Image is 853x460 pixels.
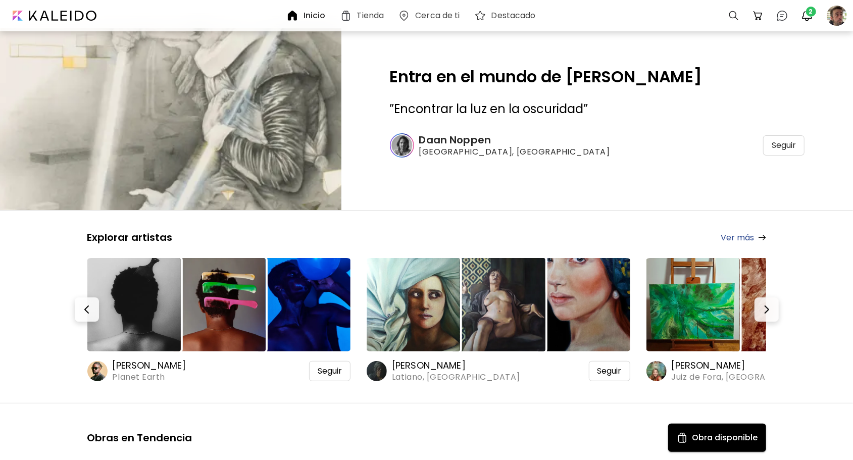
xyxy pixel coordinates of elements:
h5: Explorar artistas [87,231,173,244]
span: 2 [806,7,816,17]
img: https://cdn.kaleido.art/CDN/Artwork/167930/Thumbnail/medium.webp?updated=745770 [172,258,266,351]
div: Seguir [589,361,630,381]
a: Destacado [474,10,540,22]
h2: Entra en el mundo de [PERSON_NAME] [390,69,805,85]
img: cart [752,10,764,22]
img: https://cdn.kaleido.art/CDN/Artwork/174811/Thumbnail/medium.webp?updated=775138 [257,258,350,351]
img: Available Art [676,432,688,444]
h6: Inicio [304,12,326,20]
button: Next-button [755,297,779,322]
span: Seguir [597,366,622,376]
a: Tienda [340,10,388,22]
img: https://cdn.kaleido.art/CDN/Artwork/175222/Thumbnail/large.webp?updated=777039 [646,258,740,351]
button: Available ArtObra disponible [668,424,766,452]
a: Daan Noppen[GEOGRAPHIC_DATA], [GEOGRAPHIC_DATA]Seguir [390,133,805,158]
img: https://cdn.kaleido.art/CDN/Artwork/153921/Thumbnail/medium.webp?updated=688440 [537,258,630,351]
img: https://cdn.kaleido.art/CDN/Artwork/151219/Thumbnail/large.webp?updated=674232 [367,258,460,351]
h6: Tienda [357,12,384,20]
span: Seguir [772,140,796,150]
h3: ” ” [390,101,805,117]
h5: Obras en Tendencia [87,431,192,444]
span: [GEOGRAPHIC_DATA], [GEOGRAPHIC_DATA] [419,146,610,158]
a: https://cdn.kaleido.art/CDN/Artwork/167929/Thumbnail/large.webp?updated=745767https://cdn.kaleido... [87,256,351,383]
button: bellIcon2 [798,7,816,24]
button: Prev-button [75,297,99,322]
span: Seguir [318,366,342,376]
h6: Destacado [491,12,536,20]
img: Prev-button [81,303,93,316]
span: Encontrar la luz en la oscuridad [394,100,584,117]
div: Seguir [309,361,350,381]
span: Juiz de Fora, [GEOGRAPHIC_DATA] [672,372,820,383]
h5: Obra disponible [692,432,758,444]
h6: Cerca de ti [415,12,460,20]
div: Seguir [763,135,805,156]
span: Planet Earth [113,372,193,383]
a: Ver más [721,231,766,244]
img: chatIcon [776,10,788,22]
img: arrow-right [759,235,766,240]
h6: Daan Noppen [419,133,610,146]
img: bellIcon [801,10,813,22]
img: https://cdn.kaleido.art/CDN/Artwork/137070/Thumbnail/medium.webp?updated=618268 [451,258,545,351]
h6: [PERSON_NAME] [392,360,520,372]
a: Cerca de ti [398,10,464,22]
h6: [PERSON_NAME] [672,360,820,372]
a: https://cdn.kaleido.art/CDN/Artwork/151219/Thumbnail/large.webp?updated=674232https://cdn.kaleido... [367,256,630,383]
img: https://cdn.kaleido.art/CDN/Artwork/167929/Thumbnail/large.webp?updated=745767 [87,258,181,351]
span: Latiano, [GEOGRAPHIC_DATA] [392,372,520,383]
img: Next-button [761,303,773,316]
a: Inicio [286,10,330,22]
h6: [PERSON_NAME] [113,360,193,372]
